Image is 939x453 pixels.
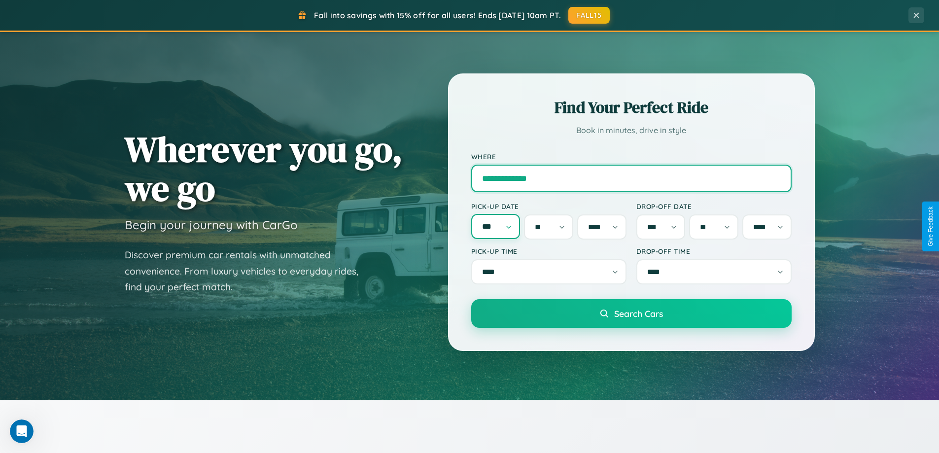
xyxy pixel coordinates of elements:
[927,207,934,246] div: Give Feedback
[471,152,792,161] label: Where
[471,202,626,210] label: Pick-up Date
[471,123,792,138] p: Book in minutes, drive in style
[636,247,792,255] label: Drop-off Time
[636,202,792,210] label: Drop-off Date
[10,419,34,443] iframe: Intercom live chat
[568,7,610,24] button: FALL15
[314,10,561,20] span: Fall into savings with 15% off for all users! Ends [DATE] 10am PT.
[125,247,371,295] p: Discover premium car rentals with unmatched convenience. From luxury vehicles to everyday rides, ...
[614,308,663,319] span: Search Cars
[125,217,298,232] h3: Begin your journey with CarGo
[471,247,626,255] label: Pick-up Time
[125,130,403,208] h1: Wherever you go, we go
[471,97,792,118] h2: Find Your Perfect Ride
[471,299,792,328] button: Search Cars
